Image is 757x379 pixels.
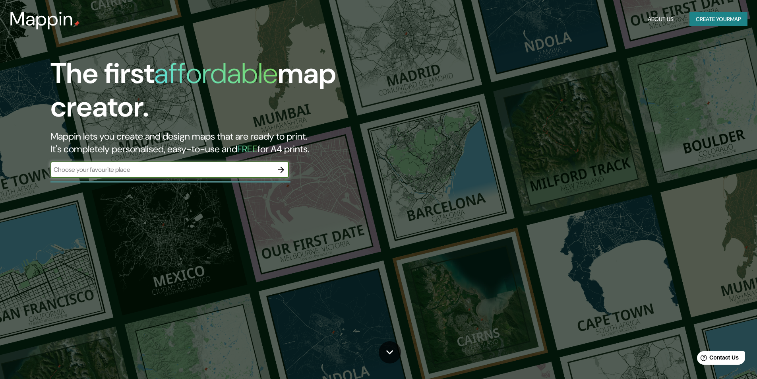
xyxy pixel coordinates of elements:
[10,8,74,30] h3: Mappin
[50,57,429,130] h1: The first map creator.
[50,165,273,174] input: Choose your favourite place
[689,12,747,27] button: Create yourmap
[237,143,257,155] h5: FREE
[154,55,278,92] h1: affordable
[74,21,80,27] img: mappin-pin
[50,130,429,155] h2: Mappin lets you create and design maps that are ready to print. It's completely personalised, eas...
[686,348,748,370] iframe: Help widget launcher
[645,12,677,27] button: About Us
